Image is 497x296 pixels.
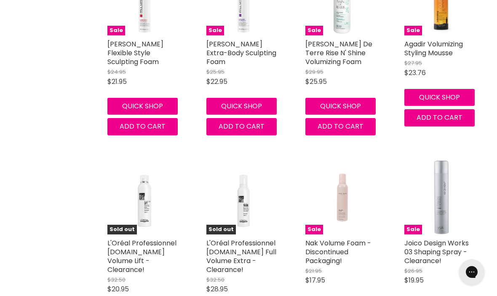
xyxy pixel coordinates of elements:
a: Joico Design Works 03 Shaping Spray - Clearance!Sale [404,161,478,234]
a: [PERSON_NAME] De Terre Rise N' Shine Volumizing Foam [305,39,372,67]
span: Sold out [206,225,236,234]
span: $23.76 [404,68,426,78]
span: Sale [107,26,125,35]
span: Sale [305,26,323,35]
span: $28.95 [206,284,228,294]
span: Add to cart [417,113,462,122]
span: $26.95 [404,267,422,275]
a: L'Oréal Professionnel [DOMAIN_NAME] Volume Lift - Clearance! [107,238,176,274]
span: Add to cart [120,121,166,131]
iframe: Gorgias live chat messenger [455,256,489,288]
span: $24.95 [107,68,126,76]
button: Quick shop [305,98,376,115]
span: Sale [305,225,323,234]
a: L'Oréal Professionnel [DOMAIN_NAME] Full Volume Extra - Clearance! [206,238,276,274]
a: L'Oréal Professionnel Tecni.Art Full Volume Extra - Clearance!Sold out [206,161,280,234]
span: $25.95 [206,68,224,76]
span: $19.95 [404,275,424,285]
button: Quick shop [404,89,475,106]
span: $32.50 [206,276,224,284]
a: Nak Volume Foam - Discontinued Packaging! [305,238,371,266]
span: Sale [404,26,422,35]
span: $21.95 [305,267,322,275]
span: Sale [404,225,422,234]
button: Add to cart [206,118,277,135]
button: Quick shop [206,98,277,115]
img: Nak Volume Foam - Discontinued Packaging! [318,161,367,234]
button: Add to cart [107,118,178,135]
span: Add to cart [318,121,363,131]
img: Joico Design Works 03 Shaping Spray - Clearance! [434,161,449,234]
span: $22.95 [206,77,227,86]
a: L'Oréal Professionnel Tecni.Art Volume Lift - Clearance!Sold out [107,161,181,234]
span: Sold out [107,225,137,234]
a: [PERSON_NAME] Flexible Style Sculpting Foam [107,39,163,67]
a: Nak Volume Foam - Discontinued Packaging!Sale [305,161,379,234]
span: $17.95 [305,275,325,285]
span: $29.95 [305,68,323,76]
span: $20.95 [107,284,129,294]
button: Add to cart [404,109,475,126]
button: Add to cart [305,118,376,135]
a: Agadir Volumizing Styling Mousse [404,39,463,58]
span: $27.95 [404,59,422,67]
span: Sale [206,26,224,35]
a: Joico Design Works 03 Shaping Spray - Clearance! [404,238,469,266]
a: [PERSON_NAME] Extra-Body Sculpting Foam [206,39,276,67]
img: L'Oréal Professionnel Tecni.Art Volume Lift - Clearance! [107,163,181,231]
span: $25.95 [305,77,327,86]
button: Quick shop [107,98,178,115]
span: $32.50 [107,276,126,284]
img: L'Oréal Professionnel Tecni.Art Full Volume Extra - Clearance! [206,163,280,231]
span: $21.95 [107,77,127,86]
span: Add to cart [219,121,265,131]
